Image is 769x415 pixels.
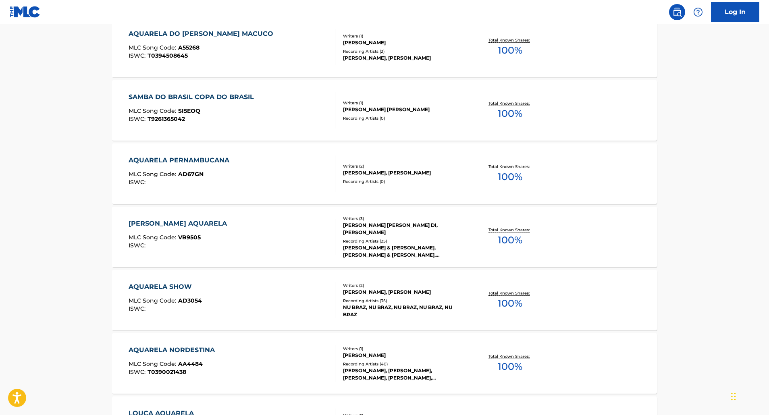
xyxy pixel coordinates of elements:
span: ISWC : [129,242,148,249]
span: AD67GN [178,170,204,178]
div: Recording Artists ( 25 ) [343,238,465,244]
div: Writers ( 1 ) [343,100,465,106]
div: Help [690,4,706,20]
span: ISWC : [129,368,148,376]
img: search [672,7,682,17]
a: Public Search [669,4,685,20]
span: MLC Song Code : [129,297,178,304]
div: SAMBA DO BRASIL COPA DO BRASIL [129,92,258,102]
div: AQUARELA NORDESTINA [129,345,219,355]
span: ISWC : [129,178,148,186]
p: Total Known Shares: [488,164,532,170]
span: 100 % [498,296,522,311]
div: AQUARELA DO [PERSON_NAME] MACUCO [129,29,277,39]
a: AQUARELA DO [PERSON_NAME] MACUCOMLC Song Code:A55268ISWC:T0394508645Writers (1)[PERSON_NAME]Recor... [112,17,657,77]
div: [PERSON_NAME], [PERSON_NAME] [343,288,465,296]
div: Writers ( 1 ) [343,33,465,39]
a: AQUARELA NORDESTINAMLC Song Code:AA4484ISWC:T0390021438Writers (1)[PERSON_NAME]Recording Artists ... [112,333,657,394]
span: A55268 [178,44,200,51]
span: MLC Song Code : [129,170,178,178]
div: Writers ( 1 ) [343,346,465,352]
a: SAMBA DO BRASIL COPA DO BRASILMLC Song Code:SI5EOQISWC:T9261365042Writers (1)[PERSON_NAME] [PERSO... [112,80,657,141]
span: AD3054 [178,297,202,304]
div: Writers ( 2 ) [343,282,465,288]
span: T0394508645 [148,52,188,59]
iframe: Chat Widget [729,376,769,415]
div: Recording Artists ( 2 ) [343,48,465,54]
div: [PERSON_NAME], [PERSON_NAME], [PERSON_NAME], [PERSON_NAME], [PERSON_NAME] [343,367,465,382]
a: AQUARELA PERNAMBUCANAMLC Song Code:AD67GNISWC:Writers (2)[PERSON_NAME], [PERSON_NAME]Recording Ar... [112,143,657,204]
span: VB9505 [178,234,201,241]
span: ISWC : [129,52,148,59]
a: [PERSON_NAME] AQUARELAMLC Song Code:VB9505ISWC:Writers (3)[PERSON_NAME] [PERSON_NAME] DI, [PERSON... [112,207,657,267]
p: Total Known Shares: [488,37,532,43]
div: Recording Artists ( 0 ) [343,115,465,121]
p: Total Known Shares: [488,353,532,359]
div: Recording Artists ( 35 ) [343,298,465,304]
div: [PERSON_NAME] [343,352,465,359]
span: AA4484 [178,360,203,367]
div: Writers ( 2 ) [343,163,465,169]
span: 100 % [498,233,522,247]
span: T9261365042 [148,115,185,122]
p: Total Known Shares: [488,100,532,106]
div: Recording Artists ( 0 ) [343,178,465,185]
div: [PERSON_NAME] AQUARELA [129,219,231,228]
img: help [693,7,703,17]
span: MLC Song Code : [129,44,178,51]
span: 100 % [498,359,522,374]
a: Log In [711,2,759,22]
span: SI5EOQ [178,107,200,114]
span: MLC Song Code : [129,360,178,367]
span: 100 % [498,106,522,121]
span: ISWC : [129,115,148,122]
div: [PERSON_NAME] [343,39,465,46]
div: [PERSON_NAME] [PERSON_NAME] DI, [PERSON_NAME] [343,222,465,236]
div: [PERSON_NAME], [PERSON_NAME] [343,54,465,62]
div: [PERSON_NAME] & [PERSON_NAME], [PERSON_NAME] & [PERSON_NAME], [PERSON_NAME] & [PERSON_NAME], [PER... [343,244,465,259]
span: 100 % [498,43,522,58]
span: T0390021438 [148,368,186,376]
div: Writers ( 3 ) [343,216,465,222]
span: ISWC : [129,305,148,312]
span: MLC Song Code : [129,234,178,241]
div: [PERSON_NAME], [PERSON_NAME] [343,169,465,176]
div: Recording Artists ( 40 ) [343,361,465,367]
img: MLC Logo [10,6,41,18]
p: Total Known Shares: [488,227,532,233]
div: NU BRAZ, NU BRAZ, NU BRAZ, NU BRAZ, NU BRAZ [343,304,465,318]
span: MLC Song Code : [129,107,178,114]
span: 100 % [498,170,522,184]
a: AQUARELA SHOWMLC Song Code:AD3054ISWC:Writers (2)[PERSON_NAME], [PERSON_NAME]Recording Artists (3... [112,270,657,330]
div: AQUARELA PERNAMBUCANA [129,156,233,165]
div: [PERSON_NAME] [PERSON_NAME] [343,106,465,113]
p: Total Known Shares: [488,290,532,296]
div: AQUARELA SHOW [129,282,202,292]
div: Drag [731,384,736,409]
